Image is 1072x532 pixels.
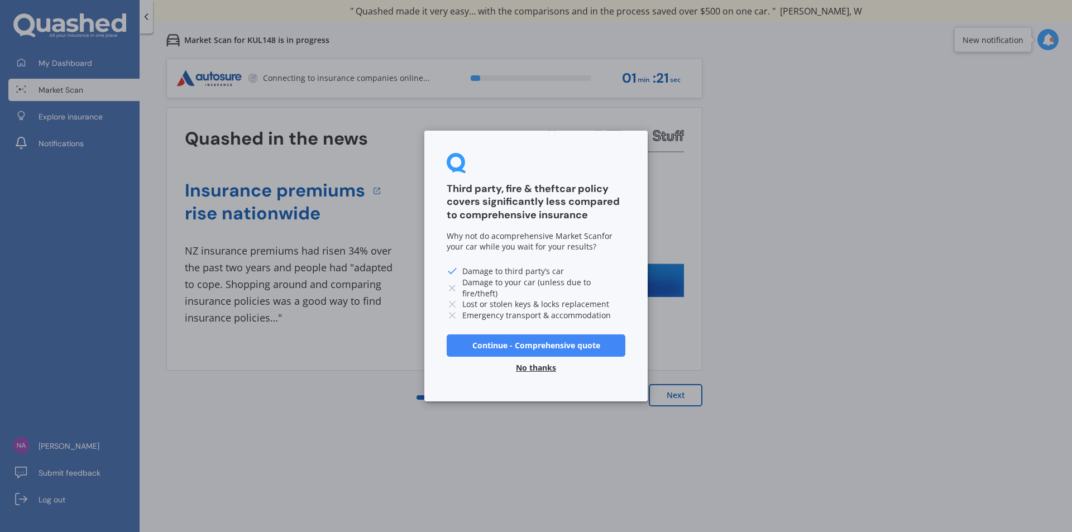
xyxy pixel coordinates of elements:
button: No thanks [509,357,563,379]
li: Damage to third party’s car [447,266,625,277]
li: Damage to your car (unless due to fire/theft) [447,277,625,299]
h3: Third party, fire & theft car policy covers significantly less compared to comprehensive insurance [447,183,625,221]
span: comprehensive Market Scan [496,231,602,241]
li: Emergency transport & accommodation [447,310,625,321]
div: Why not do a for your car while you wait for your results? [447,231,625,252]
li: Lost or stolen keys & locks replacement [447,299,625,310]
button: Continue - Comprehensive quote [447,334,625,357]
